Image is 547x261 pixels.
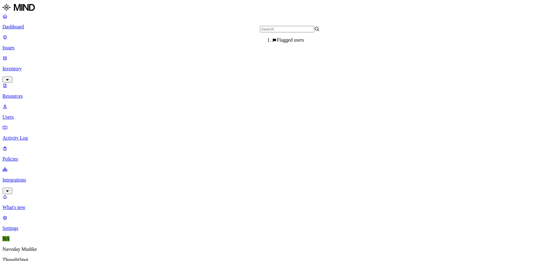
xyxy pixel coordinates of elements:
[260,26,314,32] input: Search
[2,146,545,162] a: Policies
[2,55,545,82] a: Inventory
[2,83,545,99] a: Resources
[2,135,545,141] p: Activity Log
[2,66,545,71] p: Inventory
[2,205,545,210] p: What's new
[2,167,545,193] a: Integrations
[2,93,545,99] p: Resources
[2,104,545,120] a: Users
[2,2,545,14] a: MIND
[2,2,35,12] img: MIND
[2,236,10,241] span: NA
[2,114,545,120] p: Users
[277,37,304,43] span: Flagged users
[2,125,545,141] a: Activity Log
[2,156,545,162] p: Policies
[2,14,545,30] a: Dashboard
[2,177,545,183] p: Integrations
[2,215,545,231] a: Settings
[2,45,545,51] p: Issues
[2,194,545,210] a: What's new
[2,35,545,51] a: Issues
[2,226,545,231] p: Settings
[2,24,545,30] p: Dashboard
